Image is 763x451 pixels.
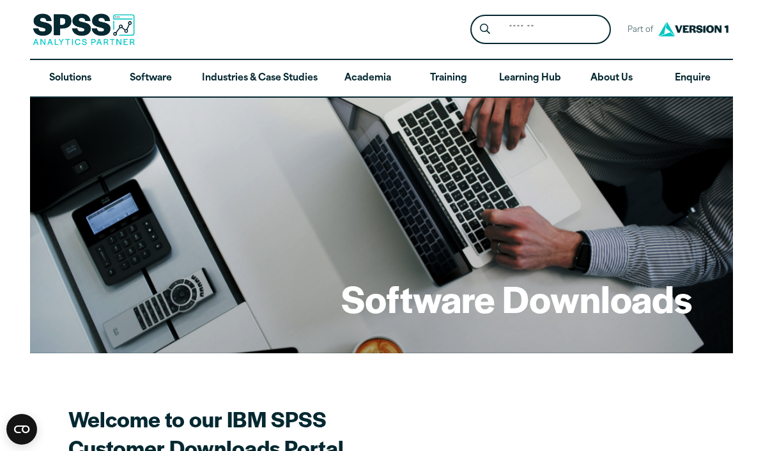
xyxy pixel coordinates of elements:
[111,60,191,97] a: Software
[30,60,111,97] a: Solutions
[480,24,490,34] svg: Search magnifying glass icon
[489,60,571,97] a: Learning Hub
[470,15,611,45] form: Site Header Search Form
[652,60,733,97] a: Enquire
[30,60,733,97] nav: Desktop version of site main menu
[474,18,497,42] button: Search magnifying glass icon
[6,414,37,445] button: Open CMP widget
[328,60,408,97] a: Academia
[655,17,732,41] img: Version1 Logo
[621,21,655,40] span: Part of
[33,13,135,45] img: SPSS Analytics Partner
[408,60,489,97] a: Training
[341,273,692,323] h1: Software Downloads
[571,60,652,97] a: About Us
[192,60,328,97] a: Industries & Case Studies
